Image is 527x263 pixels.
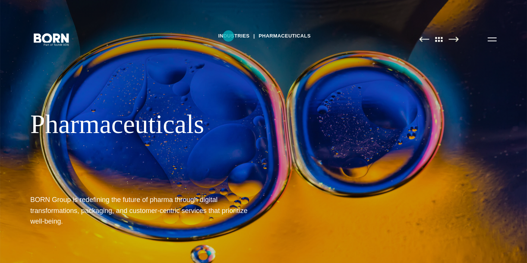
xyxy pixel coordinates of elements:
h1: BORN Group is redefining the future of pharma through digital transformations, packaging, and cus... [30,194,258,227]
img: Previous Page [419,36,429,42]
div: Pharmaceuticals [30,109,462,140]
a: Industries [218,30,250,42]
img: Next Page [449,36,459,42]
button: Open [483,31,501,47]
a: Pharmaceuticals [259,30,311,42]
img: All Pages [431,36,447,42]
